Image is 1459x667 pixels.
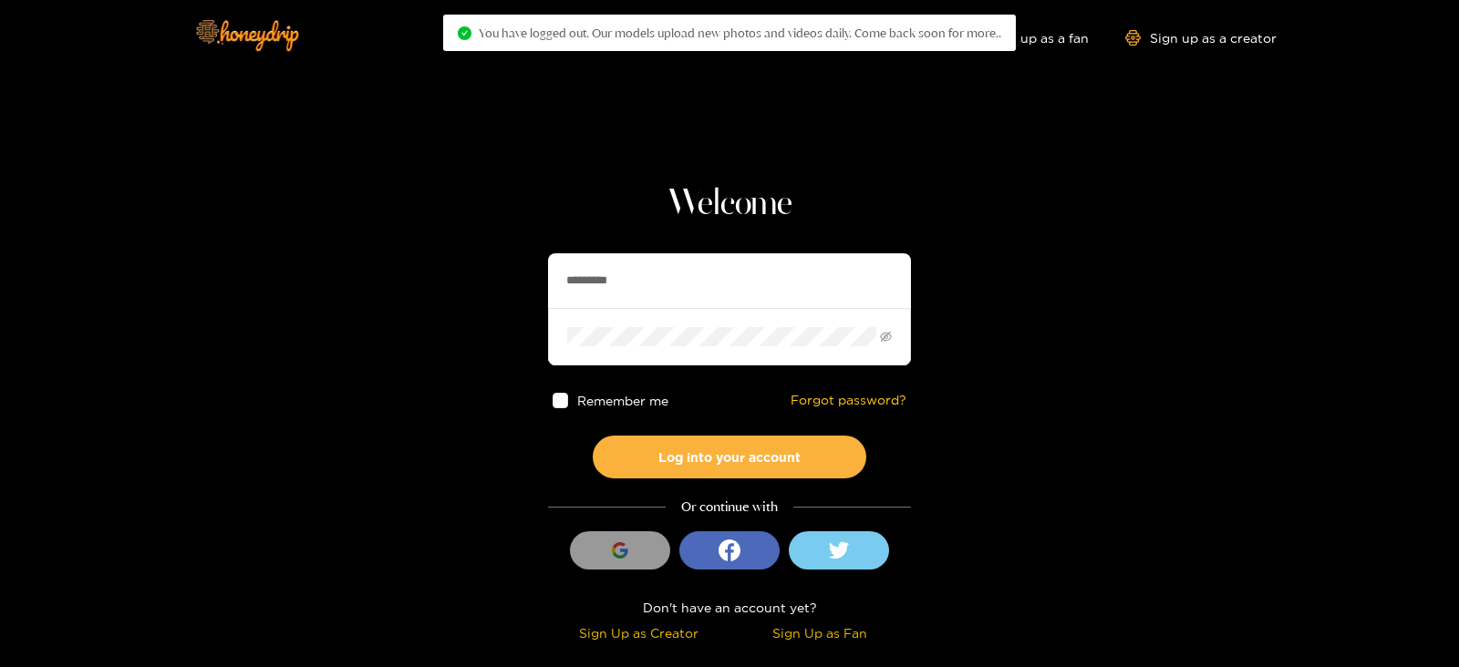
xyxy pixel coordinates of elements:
[880,331,892,343] span: eye-invisible
[548,497,911,518] div: Or continue with
[593,436,866,478] button: Log into your account
[734,622,906,643] div: Sign Up as Fan
[791,393,906,408] a: Forgot password?
[1125,30,1277,46] a: Sign up as a creator
[548,597,911,618] div: Don't have an account yet?
[479,26,1001,40] span: You have logged out. Our models upload new photos and videos daily. Come back soon for more..
[964,30,1089,46] a: Sign up as a fan
[548,182,911,226] h1: Welcome
[577,394,668,407] span: Remember me
[553,622,725,643] div: Sign Up as Creator
[458,26,471,40] span: check-circle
